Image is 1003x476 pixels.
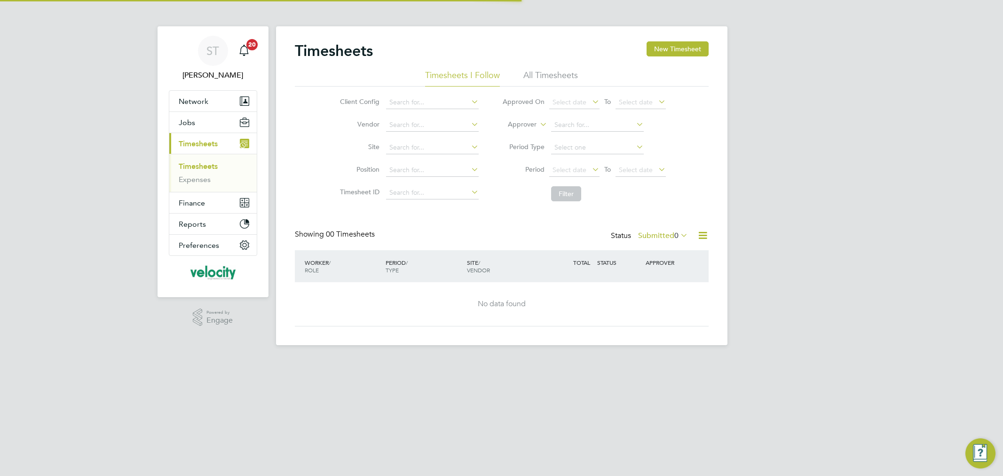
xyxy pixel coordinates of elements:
[295,41,373,60] h2: Timesheets
[467,266,490,274] span: VENDOR
[190,265,236,280] img: velocityrecruitment-logo-retina.png
[553,166,586,174] span: Select date
[295,230,377,239] div: Showing
[169,214,257,234] button: Reports
[169,70,257,81] span: Sarah Taylor
[179,162,218,171] a: Timesheets
[619,98,653,106] span: Select date
[502,97,545,106] label: Approved On
[551,141,644,154] input: Select one
[206,309,233,317] span: Powered by
[386,266,399,274] span: TYPE
[386,164,479,177] input: Search for...
[551,119,644,132] input: Search for...
[643,254,692,271] div: APPROVER
[169,154,257,192] div: Timesheets
[502,165,545,174] label: Period
[465,254,546,278] div: SITE
[386,186,479,199] input: Search for...
[179,118,195,127] span: Jobs
[305,266,319,274] span: ROLE
[169,235,257,255] button: Preferences
[638,231,688,240] label: Submitted
[169,36,257,81] a: ST[PERSON_NAME]
[326,230,375,239] span: 00 Timesheets
[179,175,211,184] a: Expenses
[337,143,379,151] label: Site
[337,97,379,106] label: Client Config
[386,141,479,154] input: Search for...
[329,259,331,266] span: /
[337,165,379,174] label: Position
[647,41,709,56] button: New Timesheet
[206,45,219,57] span: ST
[179,220,206,229] span: Reports
[235,36,253,66] a: 20
[179,97,208,106] span: Network
[169,133,257,154] button: Timesheets
[502,143,545,151] label: Period Type
[601,95,614,108] span: To
[179,139,218,148] span: Timesheets
[386,119,479,132] input: Search for...
[302,254,384,278] div: WORKER
[169,112,257,133] button: Jobs
[573,259,590,266] span: TOTAL
[386,96,479,109] input: Search for...
[169,91,257,111] button: Network
[304,299,699,309] div: No data found
[494,120,537,129] label: Approver
[611,230,690,243] div: Status
[206,317,233,325] span: Engage
[553,98,586,106] span: Select date
[425,70,500,87] li: Timesheets I Follow
[674,231,679,240] span: 0
[595,254,644,271] div: STATUS
[158,26,269,297] nav: Main navigation
[619,166,653,174] span: Select date
[337,120,379,128] label: Vendor
[246,39,258,50] span: 20
[337,188,379,196] label: Timesheet ID
[406,259,408,266] span: /
[179,198,205,207] span: Finance
[383,254,465,278] div: PERIOD
[193,309,233,326] a: Powered byEngage
[551,186,581,201] button: Filter
[601,163,614,175] span: To
[179,241,219,250] span: Preferences
[523,70,578,87] li: All Timesheets
[169,192,257,213] button: Finance
[169,265,257,280] a: Go to home page
[965,438,995,468] button: Engage Resource Center
[478,259,480,266] span: /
